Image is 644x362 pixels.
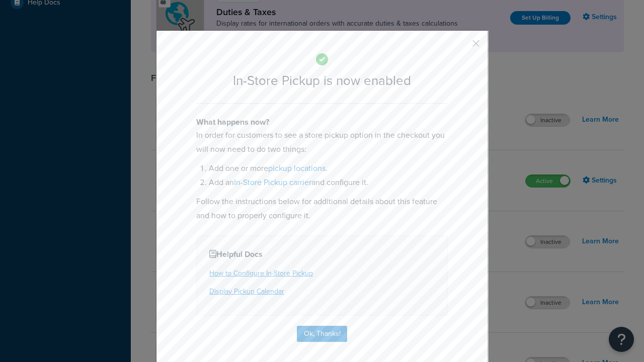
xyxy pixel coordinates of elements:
li: Add one or more . [209,161,448,175]
button: Ok, Thanks! [297,326,347,342]
p: Follow the instructions below for additional details about this feature and how to properly confi... [196,195,448,223]
a: In-Store Pickup carrier [234,176,311,188]
a: Display Pickup Calendar [209,286,284,297]
p: In order for customers to see a store pickup option in the checkout you will now need to do two t... [196,128,448,156]
h2: In-Store Pickup is now enabled [196,73,448,88]
li: Add an and configure it. [209,175,448,190]
a: pickup locations [268,162,326,174]
a: How to Configure In-Store Pickup [209,268,313,279]
h4: What happens now? [196,116,448,128]
h4: Helpful Docs [209,248,435,260]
